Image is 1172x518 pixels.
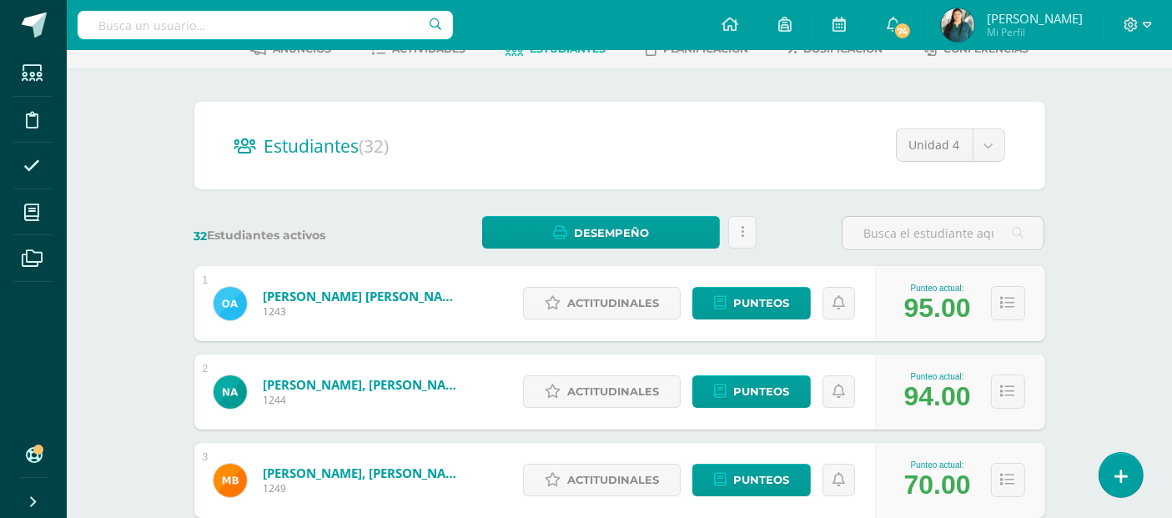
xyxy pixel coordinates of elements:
label: Estudiantes activos [194,228,397,244]
span: [PERSON_NAME] [987,10,1083,27]
span: Actitudinales [567,376,659,407]
a: Punteos [692,375,811,408]
div: Punteo actual: [904,460,971,470]
span: (32) [360,134,390,158]
span: Estudiantes [264,134,390,158]
span: Actitudinales [567,288,659,319]
a: Punteos [692,287,811,319]
img: d539b655c4d83b8a2c400bde974854a3.png [941,8,974,42]
img: 1fe13f9cf2a020daf984364b7ef7ccd2.png [214,287,247,320]
span: 1249 [263,481,463,495]
div: 94.00 [904,381,971,412]
span: Punteos [733,288,789,319]
div: 95.00 [904,293,971,324]
span: Mi Perfil [987,25,1083,39]
a: Unidad 4 [897,129,1004,161]
a: [PERSON_NAME], [PERSON_NAME] [263,376,463,393]
span: 74 [893,22,912,40]
a: Desempeño [482,216,720,249]
div: 2 [203,363,209,375]
span: Actitudinales [567,465,659,495]
a: Actitudinales [523,464,681,496]
span: Punteos [733,376,789,407]
span: Unidad 4 [909,129,960,161]
span: 1243 [263,304,463,319]
a: Punteos [692,464,811,496]
img: 3c038a1b046bc7b5a6fefece6bf3a7ed.png [214,464,247,497]
div: Punteo actual: [904,284,971,293]
span: 32 [194,229,208,244]
div: 70.00 [904,470,971,500]
input: Busca el estudiante aquí... [843,217,1044,249]
div: 1 [203,274,209,286]
div: Punteo actual: [904,372,971,381]
div: 3 [203,451,209,463]
img: 25db61aecf1231caf84e78537d787b01.png [214,375,247,409]
a: [PERSON_NAME], [PERSON_NAME] [263,465,463,481]
a: [PERSON_NAME] [PERSON_NAME] [263,288,463,304]
span: Desempeño [574,218,649,249]
span: Punteos [733,465,789,495]
a: Actitudinales [523,287,681,319]
a: Actitudinales [523,375,681,408]
input: Busca un usuario... [78,11,453,39]
span: 1244 [263,393,463,407]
